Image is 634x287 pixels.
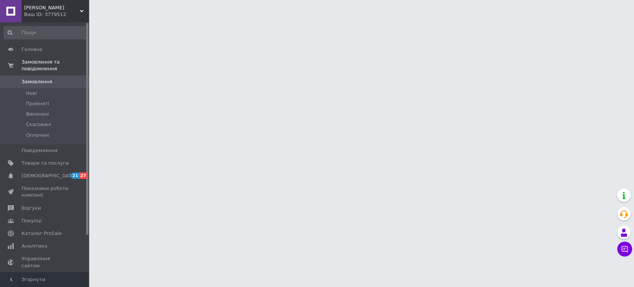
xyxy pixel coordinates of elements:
[22,46,42,53] span: Головна
[22,147,58,154] span: Повідомлення
[22,160,69,167] span: Товари та послуги
[22,243,47,249] span: Аналітика
[22,217,42,224] span: Покупці
[71,172,79,179] span: 21
[26,132,49,139] span: Оплачені
[22,78,52,85] span: Замовлення
[22,205,41,212] span: Відгуки
[26,121,51,128] span: Скасовані
[26,100,49,107] span: Прийняті
[22,59,89,72] span: Замовлення та повідомлення
[22,172,77,179] span: [DEMOGRAPHIC_DATA]
[617,242,632,257] button: Чат з покупцем
[26,90,37,97] span: Нові
[22,185,69,199] span: Показники роботи компанії
[22,230,62,237] span: Каталог ProSale
[24,11,89,18] div: Ваш ID: 3779512
[26,111,49,117] span: Виконані
[79,172,88,179] span: 27
[22,255,69,269] span: Управління сайтом
[24,4,80,11] span: MOLLI
[4,26,87,39] input: Пошук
